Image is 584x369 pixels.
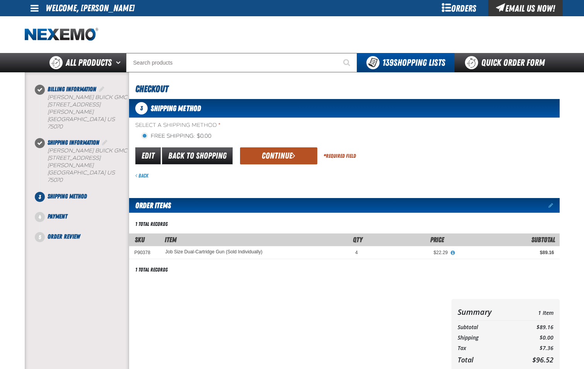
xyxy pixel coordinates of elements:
a: Edit [135,147,161,164]
span: 4 [355,250,358,255]
input: Search [126,53,357,72]
span: Qty [353,236,363,244]
span: 5 [35,232,45,242]
a: Home [25,28,98,41]
li: Order Review. Step 5 of 5. Not Completed [40,232,129,241]
div: $89.16 [459,249,554,256]
th: Total [458,354,517,366]
span: Select a Shipping Method [135,122,560,129]
span: Shipping Method [48,193,87,200]
span: US [107,116,115,123]
h2: Order Items [129,198,171,213]
span: [GEOGRAPHIC_DATA] [48,116,106,123]
button: You have 139 Shopping Lists. Open to view details [357,53,455,72]
label: Free Shipping: $0.00 [141,133,211,140]
span: All Products [66,56,112,70]
bdo: 75070 [48,177,63,183]
td: P90378 [129,246,160,259]
span: [PERSON_NAME] [48,109,94,115]
span: Billing Information [48,85,96,93]
th: Summary [458,305,517,319]
bdo: 75070 [48,123,63,130]
li: Billing Information. Step 1 of 5. Completed [40,85,129,138]
span: US [107,169,115,176]
li: Shipping Method. Step 3 of 5. Not Completed [40,192,129,212]
a: Edit items [548,203,560,208]
div: 1 total records [135,220,168,228]
span: Order Review [48,233,80,240]
button: Start Searching [338,53,357,72]
a: Back to Shopping [162,147,233,164]
button: View All Prices for Job Size Dual-Cartridge Gun (Sold Individually) [448,249,458,256]
span: Price [430,236,444,244]
span: Item [165,236,177,244]
span: 3 [135,102,148,114]
input: Free Shipping: $0.00 [141,133,148,139]
nav: Checkout steps. Current step is Shipping Method. Step 3 of 5 [34,85,129,241]
img: Nexemo logo [25,28,98,41]
li: Payment. Step 4 of 5. Not Completed [40,212,129,232]
span: [PERSON_NAME] Buick GMC [48,94,127,101]
th: Shipping [458,333,517,343]
span: Shipping Method [151,104,201,113]
button: Open All Products pages [113,53,126,72]
a: Edit Shipping Information [101,139,109,146]
a: Edit Billing Information [98,85,106,93]
div: Required Field [323,152,356,160]
td: 1 Item [516,305,553,319]
div: 1 total records [135,266,168,273]
a: SKU [135,236,145,244]
th: Tax [458,343,517,354]
span: 4 [35,212,45,222]
span: [STREET_ADDRESS] [48,155,100,161]
th: Subtotal [458,322,517,333]
strong: 139 [382,57,393,68]
span: Shipping Information [48,139,99,146]
span: [GEOGRAPHIC_DATA] [48,169,106,176]
span: [PERSON_NAME] [48,162,94,169]
td: $0.00 [516,333,553,343]
a: Job Size Dual-Cartridge Gun (Sold Individually) [165,249,262,255]
span: [PERSON_NAME] Buick GMC [48,147,127,154]
button: Continue [240,147,317,164]
li: Shipping Information. Step 2 of 5. Completed [40,138,129,191]
td: $89.16 [516,322,553,333]
td: $7.36 [516,343,553,354]
a: Back [135,173,148,179]
span: Checkout [135,84,168,94]
span: 3 [35,192,45,202]
span: Payment [48,213,67,220]
a: Quick Order Form [455,53,559,72]
span: Subtotal [531,236,555,244]
span: $96.52 [532,355,553,364]
div: $22.29 [369,249,448,256]
span: [STREET_ADDRESS] [48,101,100,108]
span: Shopping Lists [382,57,445,68]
